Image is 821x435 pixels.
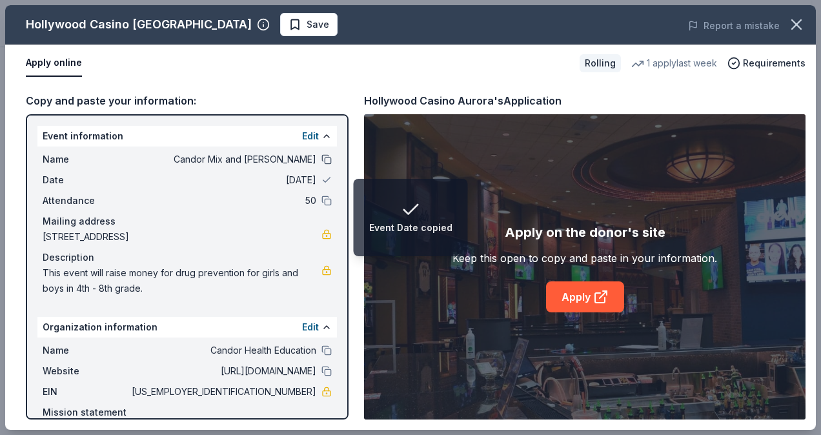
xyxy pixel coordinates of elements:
[26,14,252,35] div: Hollywood Casino [GEOGRAPHIC_DATA]
[43,405,332,420] div: Mission statement
[631,56,717,71] div: 1 apply last week
[43,363,129,379] span: Website
[129,172,316,188] span: [DATE]
[129,152,316,167] span: Candor Mix and [PERSON_NAME]
[302,128,319,144] button: Edit
[369,220,452,236] div: Event Date copied
[688,18,780,34] button: Report a mistake
[129,363,316,379] span: [URL][DOMAIN_NAME]
[26,50,82,77] button: Apply online
[43,229,321,245] span: [STREET_ADDRESS]
[743,56,806,71] span: Requirements
[43,214,332,229] div: Mailing address
[37,317,337,338] div: Organization information
[302,319,319,335] button: Edit
[580,54,621,72] div: Rolling
[37,126,337,147] div: Event information
[43,172,129,188] span: Date
[43,265,321,296] span: This event will raise money for drug prevention for girls and boys in 4th - 8th grade.
[129,193,316,208] span: 50
[129,343,316,358] span: Candor Health Education
[43,384,129,400] span: EIN
[546,281,624,312] a: Apply
[43,152,129,167] span: Name
[43,250,332,265] div: Description
[505,222,665,243] div: Apply on the donor's site
[26,92,349,109] div: Copy and paste your information:
[43,343,129,358] span: Name
[727,56,806,71] button: Requirements
[129,384,316,400] span: [US_EMPLOYER_IDENTIFICATION_NUMBER]
[364,92,562,109] div: Hollywood Casino Aurora's Application
[307,17,329,32] span: Save
[452,250,717,266] div: Keep this open to copy and paste in your information.
[43,193,129,208] span: Attendance
[280,13,338,36] button: Save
